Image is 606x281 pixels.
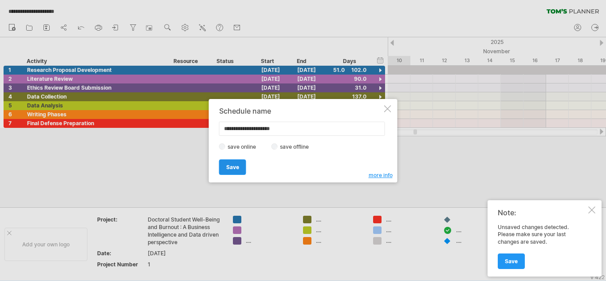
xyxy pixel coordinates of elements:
[505,258,518,265] span: Save
[498,208,586,217] div: Note:
[225,143,264,150] label: save online
[369,172,393,178] span: more info
[219,107,382,115] div: Schedule name
[278,143,316,150] label: save offline
[219,159,246,175] a: Save
[226,164,239,170] span: Save
[498,253,525,269] a: Save
[498,224,586,269] div: Unsaved changes detected. Please make sure your last changes are saved.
